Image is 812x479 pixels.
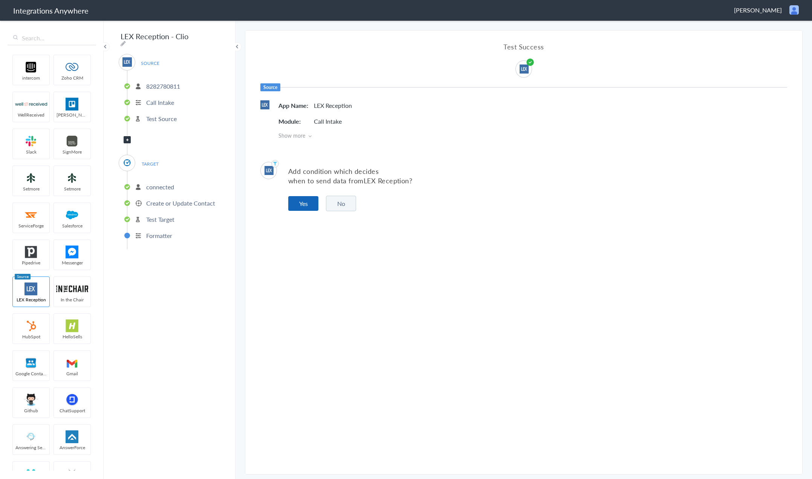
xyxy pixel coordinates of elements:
img: clio-logo.svg [122,158,132,167]
input: Search... [8,31,96,45]
img: FBM.png [56,246,88,258]
span: Google Contacts [13,370,49,377]
p: 8282780811 [146,82,180,91]
span: ChatSupport [54,407,90,414]
p: Call Intake [146,98,174,107]
img: lex-app-logo.svg [520,64,529,74]
img: googleContact_logo.png [15,356,47,369]
span: Gmail [54,370,90,377]
img: chatsupport-icon.svg [56,393,88,406]
h6: Source [260,83,280,91]
img: zoho-logo.svg [56,61,88,74]
span: Pipedrive [13,259,49,266]
span: [PERSON_NAME] [734,6,782,14]
p: Test Source [146,114,177,123]
span: TARGET [136,159,164,169]
span: SignMore [54,149,90,155]
img: intercom-logo.svg [15,61,47,74]
span: WellReceived [13,112,49,118]
span: AnswerForce [54,444,90,451]
img: hubspot-logo.svg [15,319,47,332]
img: salesforce-logo.svg [56,209,88,221]
p: Formatter [146,231,172,240]
img: signmore-logo.png [56,135,88,147]
span: LEX Reception [13,296,49,303]
span: Show more [278,132,787,139]
span: Setmore [13,186,49,192]
img: hs-app-logo.svg [56,319,88,332]
img: inch-logo.svg [56,282,88,295]
h1: Integrations Anywhere [13,5,89,16]
span: intercom [13,75,49,81]
span: Github [13,407,49,414]
p: connected [146,183,174,191]
img: slack-logo.svg [15,135,47,147]
img: af-app-logo.svg [56,430,88,443]
img: setmoreNew.jpg [15,172,47,184]
img: setmoreNew.jpg [56,172,88,184]
p: LEX Reception [314,101,352,110]
img: serviceforge-icon.png [15,209,47,221]
span: Zoho CRM [54,75,90,81]
img: pipedrive.png [15,246,47,258]
p: Call Intake [314,117,342,126]
span: Salesforce [54,223,90,229]
span: Slack [13,149,49,155]
h5: Module [278,117,312,126]
span: ServiceForge [13,223,49,229]
span: SOURCE [136,58,164,68]
p: Add condition which decides when to send data from ? [288,166,787,185]
img: github.png [15,393,47,406]
img: Answering_service.png [15,430,47,443]
span: Answering Service [13,444,49,451]
span: HubSpot [13,333,49,340]
span: HelloSells [54,333,90,340]
img: lex-app-logo.svg [260,100,269,109]
h5: App Name [278,101,312,110]
span: LEX Reception [364,176,409,185]
h4: Test Success [260,42,787,51]
p: Test Target [146,215,174,224]
img: trello.png [56,98,88,111]
p: Create or Update Contact [146,199,215,207]
button: No [326,196,356,211]
img: user.png [789,5,799,15]
span: Messenger [54,259,90,266]
img: lex-app-logo.svg [15,282,47,295]
span: [PERSON_NAME] [54,112,90,118]
span: Setmore [54,186,90,192]
img: gmail-logo.svg [56,356,88,369]
button: Yes [288,196,318,211]
span: In the Chair [54,296,90,303]
img: lex-app-logo.svg [265,166,274,175]
img: lex-app-logo.svg [122,57,132,67]
img: wr-logo.svg [15,98,47,111]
